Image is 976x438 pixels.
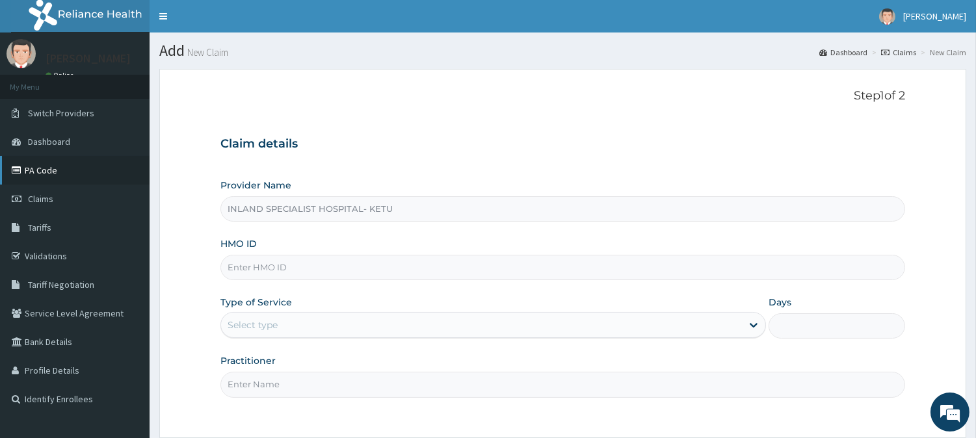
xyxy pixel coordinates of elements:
[24,65,53,97] img: d_794563401_company_1708531726252_794563401
[28,193,53,205] span: Claims
[28,136,70,148] span: Dashboard
[46,71,77,80] a: Online
[220,89,905,103] p: Step 1 of 2
[220,372,905,397] input: Enter Name
[881,47,916,58] a: Claims
[220,137,905,151] h3: Claim details
[228,318,278,331] div: Select type
[220,354,276,367] label: Practitioner
[220,255,905,280] input: Enter HMO ID
[28,107,94,119] span: Switch Providers
[185,47,228,57] small: New Claim
[220,296,292,309] label: Type of Service
[769,296,791,309] label: Days
[28,222,51,233] span: Tariffs
[159,42,966,59] h1: Add
[213,6,244,38] div: Minimize live chat window
[879,8,895,25] img: User Image
[28,279,94,290] span: Tariff Negotiation
[819,47,867,58] a: Dashboard
[903,10,966,22] span: [PERSON_NAME]
[220,179,291,192] label: Provider Name
[7,296,248,342] textarea: Type your message and hit 'Enter'
[917,47,966,58] li: New Claim
[75,135,179,266] span: We're online!
[68,73,218,90] div: Chat with us now
[46,53,131,64] p: [PERSON_NAME]
[7,39,36,68] img: User Image
[220,237,257,250] label: HMO ID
